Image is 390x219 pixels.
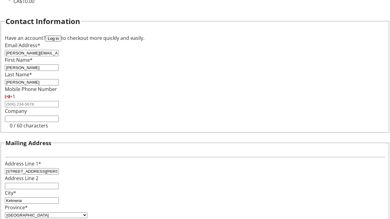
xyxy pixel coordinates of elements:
[5,204,28,211] label: Province*
[5,57,33,63] label: First Name*
[5,16,80,27] h2: Contact Information
[5,108,27,114] label: Company
[5,168,59,175] input: Address
[5,139,51,147] h3: Mailing Address
[10,122,48,129] tr-character-limit: 0 / 60 characters
[5,34,385,42] div: Have an account? to checkout more quickly and easily.
[5,71,32,78] label: Last Name*
[45,35,61,42] button: Log in
[5,101,59,107] input: (506) 234-5678
[5,175,38,182] label: Address Line 2
[5,160,41,167] label: Address Line 1*
[5,86,57,92] label: Mobile Phone Number
[5,42,40,49] label: Email Address*
[5,189,16,196] label: City*
[5,197,59,204] input: City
